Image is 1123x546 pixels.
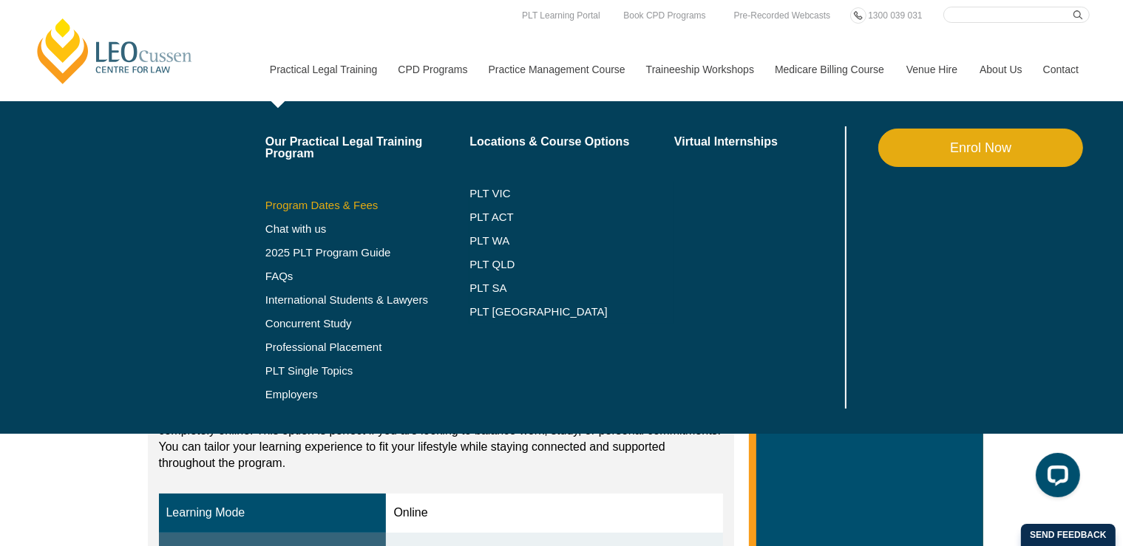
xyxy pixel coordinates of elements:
a: FAQs [265,270,470,282]
a: 1300 039 031 [864,7,926,24]
a: Program Dates & Fees [265,199,470,211]
a: Locations & Course Options [469,136,674,148]
a: Concurrent Study [265,318,470,330]
a: Medicare Billing Course [764,38,895,101]
a: Pre-Recorded Webcasts [730,7,835,24]
a: Employers [265,389,470,400]
a: Enrol Now [878,129,1083,167]
div: Online [393,505,716,522]
a: Contact [1032,38,1090,101]
span: 1300 039 031 [868,10,922,21]
a: 2025 PLT Program Guide [265,247,433,259]
a: PLT Single Topics [265,365,470,377]
a: Professional Placement [265,341,470,353]
a: Traineeship Workshops [635,38,764,101]
a: CPD Programs [387,38,477,101]
a: Chat with us [265,223,470,235]
a: PLT Learning Portal [518,7,604,24]
iframe: LiveChat chat widget [1024,447,1086,509]
a: PLT SA [469,282,674,294]
div: Learning Mode [166,505,379,522]
a: [PERSON_NAME] Centre for Law [33,16,197,86]
a: Venue Hire [895,38,968,101]
a: PLT WA [469,235,637,247]
a: Virtual Internships [674,136,842,148]
a: Practical Legal Training [259,38,387,101]
a: PLT [GEOGRAPHIC_DATA] [469,306,674,318]
a: Practice Management Course [478,38,635,101]
a: PLT VIC [469,188,674,199]
a: Book CPD Programs [620,7,709,24]
a: PLT ACT [469,211,674,223]
a: International Students & Lawyers [265,294,470,306]
a: PLT QLD [469,259,674,270]
a: About Us [968,38,1032,101]
a: Our Practical Legal Training Program [265,136,470,160]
